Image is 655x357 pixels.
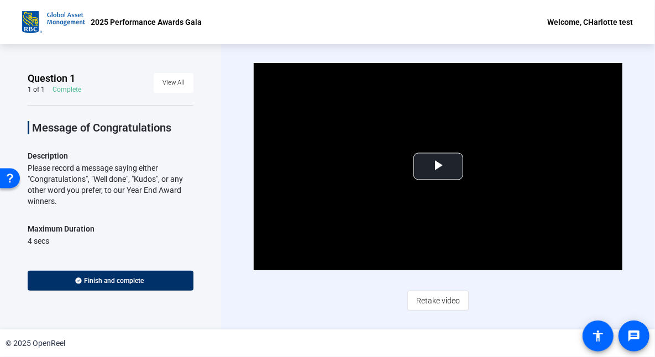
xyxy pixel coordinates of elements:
[28,85,45,94] div: 1 of 1
[22,11,85,33] img: OpenReel logo
[28,162,193,207] div: Please record a message saying either "Congratulations", "Well done", "Kudos", or any other word ...
[28,72,75,85] span: Question 1
[6,338,65,349] div: © 2025 OpenReel
[85,276,144,285] span: Finish and complete
[32,121,193,134] p: Message of Congratulations
[28,235,95,246] div: 4 secs
[91,15,202,29] p: 2025 Performance Awards Gala
[28,222,95,235] div: Maximum Duration
[163,75,185,91] span: View All
[154,73,193,93] button: View All
[28,271,193,291] button: Finish and complete
[416,290,460,311] span: Retake video
[28,149,193,162] p: Description
[591,329,605,343] mat-icon: accessibility
[53,85,81,94] div: Complete
[254,63,622,270] div: Video Player
[413,153,463,180] button: Play Video
[407,291,469,311] button: Retake video
[627,329,641,343] mat-icon: message
[547,15,633,29] div: Welcome, CHarlotte test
